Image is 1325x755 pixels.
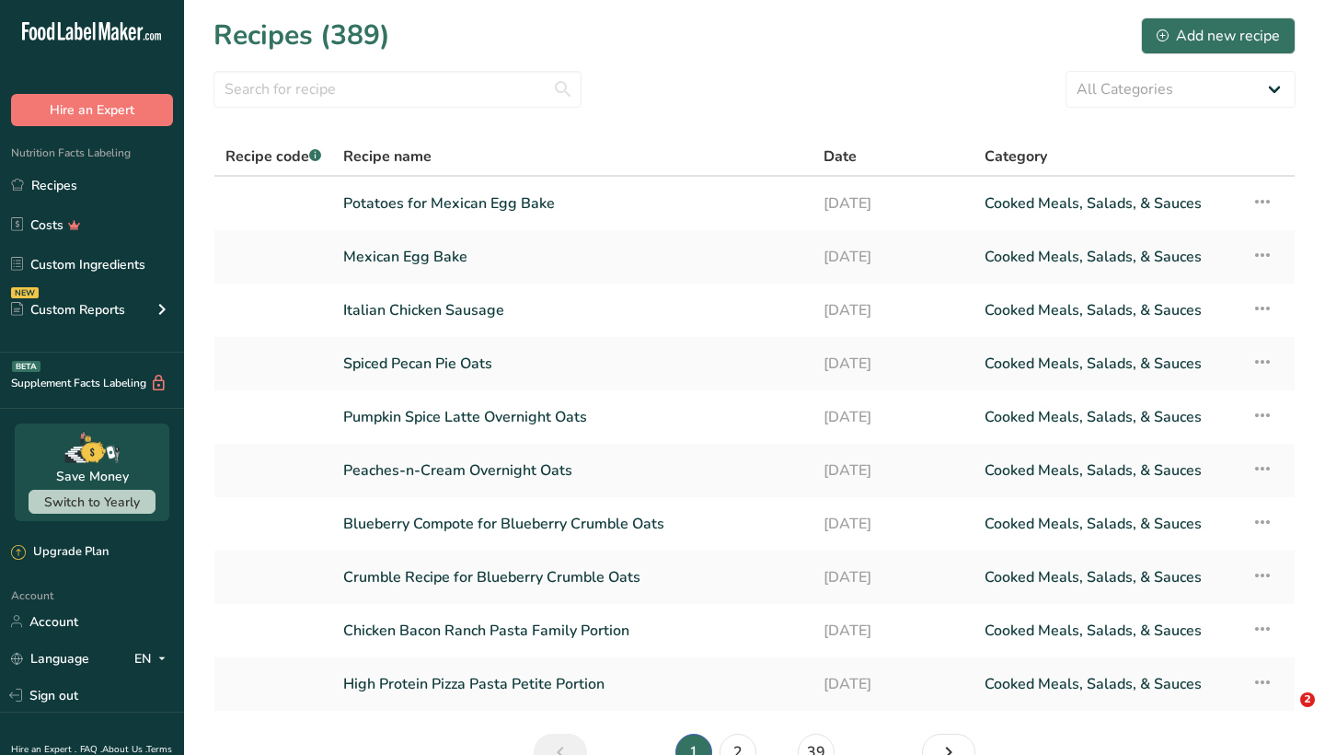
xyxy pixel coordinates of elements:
a: [DATE] [824,505,962,543]
a: Cooked Meals, Salads, & Sauces [985,665,1230,703]
span: 2 [1300,692,1315,707]
a: High Protein Pizza Pasta Petite Portion [343,665,801,703]
iframe: Intercom live chat [1262,692,1307,737]
a: Crumble Recipe for Blueberry Crumble Oats [343,558,801,597]
input: Search for recipe [213,71,582,108]
a: Cooked Meals, Salads, & Sauces [985,398,1230,436]
a: Peaches-n-Cream Overnight Oats [343,451,801,490]
div: BETA [12,361,40,372]
a: [DATE] [824,291,962,330]
a: [DATE] [824,238,962,276]
div: Custom Reports [11,300,125,319]
span: Recipe code [225,146,321,167]
div: EN [134,647,173,669]
a: Cooked Meals, Salads, & Sauces [985,505,1230,543]
a: Spiced Pecan Pie Oats [343,344,801,383]
span: Date [824,145,857,168]
div: NEW [11,287,39,298]
a: [DATE] [824,665,962,703]
div: Upgrade Plan [11,543,109,562]
a: Pumpkin Spice Latte Overnight Oats [343,398,801,436]
a: Italian Chicken Sausage [343,291,801,330]
span: Category [985,145,1047,168]
a: [DATE] [824,398,962,436]
a: Potatoes for Mexican Egg Bake [343,184,801,223]
div: Add new recipe [1157,25,1280,47]
span: Switch to Yearly [44,494,140,511]
a: [DATE] [824,344,962,383]
a: Blueberry Compote for Blueberry Crumble Oats [343,505,801,543]
a: Cooked Meals, Salads, & Sauces [985,451,1230,490]
a: Cooked Meals, Salads, & Sauces [985,611,1230,650]
button: Add new recipe [1141,17,1296,54]
a: [DATE] [824,558,962,597]
a: Language [11,643,89,675]
a: Cooked Meals, Salads, & Sauces [985,558,1230,597]
a: Chicken Bacon Ranch Pasta Family Portion [343,611,801,650]
a: Mexican Egg Bake [343,238,801,276]
a: Cooked Meals, Salads, & Sauces [985,291,1230,330]
div: Save Money [56,467,129,486]
a: [DATE] [824,611,962,650]
a: [DATE] [824,451,962,490]
button: Hire an Expert [11,94,173,126]
h1: Recipes (389) [213,15,390,56]
a: Cooked Meals, Salads, & Sauces [985,184,1230,223]
a: Cooked Meals, Salads, & Sauces [985,238,1230,276]
a: [DATE] [824,184,962,223]
button: Switch to Yearly [29,490,156,514]
span: Recipe name [343,145,432,168]
a: Cooked Meals, Salads, & Sauces [985,344,1230,383]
